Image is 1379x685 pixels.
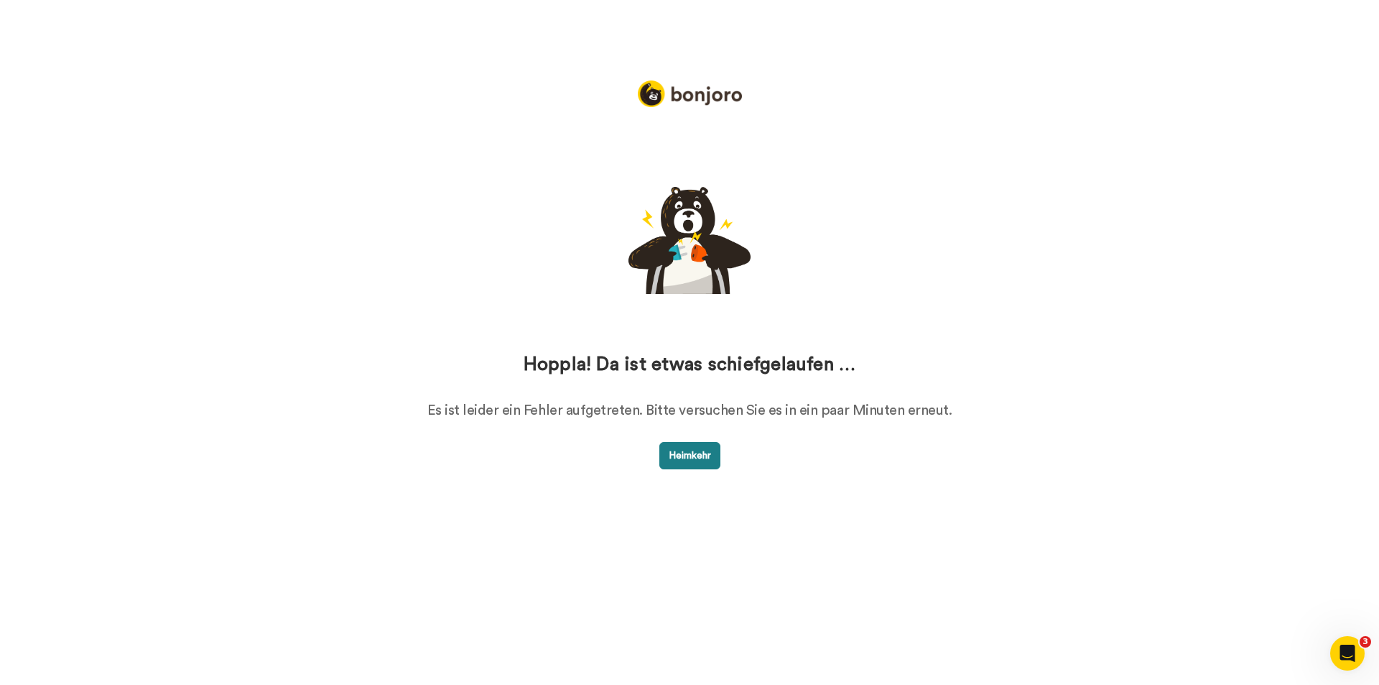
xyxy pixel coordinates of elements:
img: 500.png [628,186,751,294]
font: 3 [1362,637,1368,646]
font: Hoppla! Da ist etwas schiefgelaufen … [524,355,856,374]
font: Heimkehr [669,451,711,461]
font: Es ist leider ein Fehler aufgetreten. Bitte versuchen Sie es in ein paar Minuten erneut. [427,403,952,418]
iframe: Intercom-Live-Chat [1330,636,1365,671]
img: logo_full.png [638,81,742,107]
button: Heimkehr [659,442,720,469]
a: Heimkehr [659,451,720,461]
